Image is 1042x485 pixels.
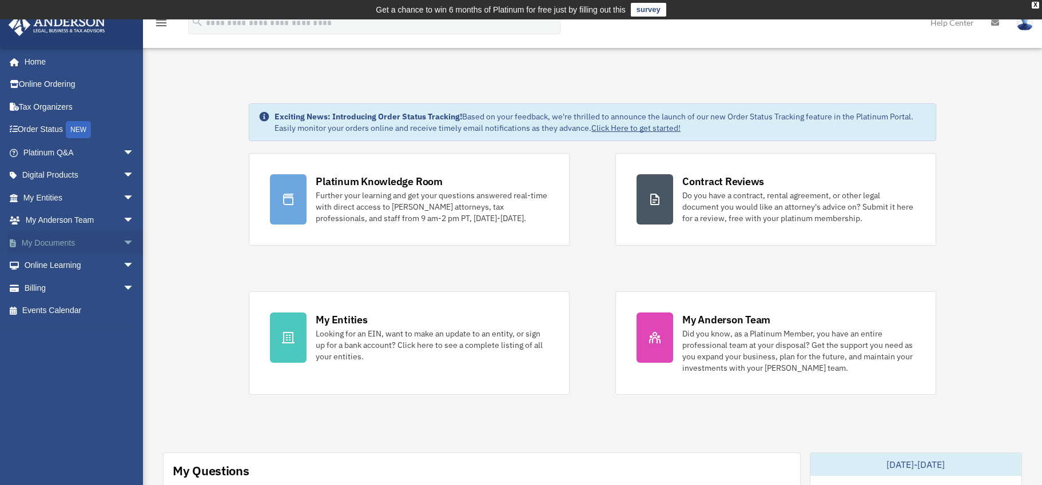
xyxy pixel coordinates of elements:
[682,328,915,374] div: Did you know, as a Platinum Member, you have an entire professional team at your disposal? Get th...
[123,276,146,300] span: arrow_drop_down
[123,164,146,187] span: arrow_drop_down
[810,453,1022,476] div: [DATE]-[DATE]
[123,209,146,233] span: arrow_drop_down
[275,111,926,134] div: Based on your feedback, we're thrilled to announce the launch of our new Order Status Tracking fe...
[8,50,146,73] a: Home
[316,190,548,224] div: Further your learning and get your questions answered real-time with direct access to [PERSON_NAM...
[682,312,770,327] div: My Anderson Team
[8,299,152,322] a: Events Calendar
[8,95,152,118] a: Tax Organizers
[123,141,146,165] span: arrow_drop_down
[316,312,367,327] div: My Entities
[1032,2,1039,9] div: close
[154,20,168,30] a: menu
[154,16,168,30] i: menu
[631,3,666,17] a: survey
[682,174,764,189] div: Contract Reviews
[591,123,681,133] a: Click Here to get started!
[191,15,204,28] i: search
[8,254,152,277] a: Online Learningarrow_drop_down
[8,164,152,187] a: Digital Productsarrow_drop_down
[249,291,570,395] a: My Entities Looking for an EIN, want to make an update to an entity, or sign up for a bank accoun...
[8,73,152,96] a: Online Ordering
[5,14,109,36] img: Anderson Advisors Platinum Portal
[275,111,462,122] strong: Exciting News: Introducing Order Status Tracking!
[8,141,152,164] a: Platinum Q&Aarrow_drop_down
[316,328,548,362] div: Looking for an EIN, want to make an update to an entity, or sign up for a bank account? Click her...
[123,254,146,278] span: arrow_drop_down
[376,3,626,17] div: Get a chance to win 6 months of Platinum for free just by filling out this
[173,462,249,479] div: My Questions
[249,153,570,246] a: Platinum Knowledge Room Further your learning and get your questions answered real-time with dire...
[1016,14,1033,31] img: User Pic
[8,276,152,299] a: Billingarrow_drop_down
[682,190,915,224] div: Do you have a contract, rental agreement, or other legal document you would like an attorney's ad...
[8,186,152,209] a: My Entitiesarrow_drop_down
[615,153,936,246] a: Contract Reviews Do you have a contract, rental agreement, or other legal document you would like...
[66,121,91,138] div: NEW
[316,174,443,189] div: Platinum Knowledge Room
[8,231,152,254] a: My Documentsarrow_drop_down
[123,231,146,255] span: arrow_drop_down
[8,118,152,142] a: Order StatusNEW
[123,186,146,210] span: arrow_drop_down
[8,209,152,232] a: My Anderson Teamarrow_drop_down
[615,291,936,395] a: My Anderson Team Did you know, as a Platinum Member, you have an entire professional team at your...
